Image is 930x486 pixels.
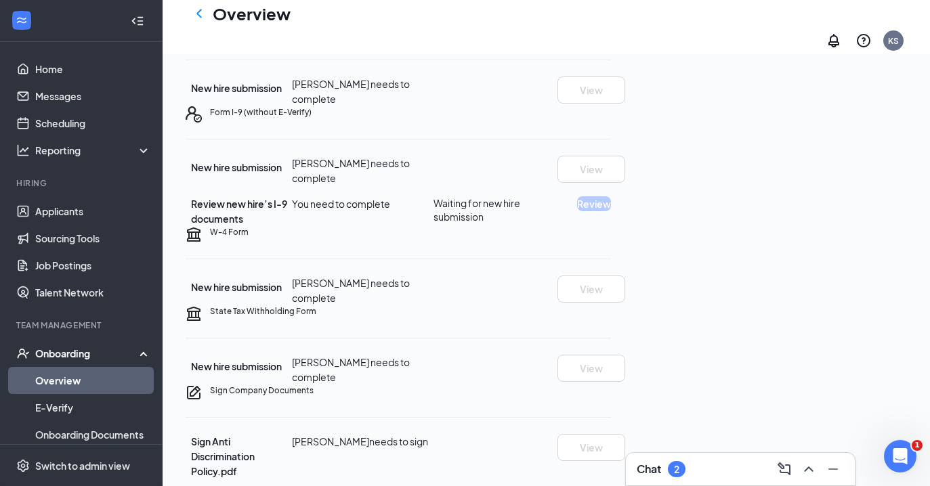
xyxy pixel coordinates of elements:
span: Sign Anti Discrimination Policy.pdf [191,435,255,477]
button: View [557,156,625,183]
svg: Analysis [16,143,30,157]
h5: W-4 Form [210,226,249,238]
h1: Overview [213,2,291,25]
a: Onboarding Documents [35,421,151,448]
div: KS [888,35,899,47]
span: [PERSON_NAME] needs to complete [292,157,410,184]
div: Team Management [16,319,148,331]
button: ChevronUp [798,458,820,480]
span: Waiting for new hire submission [434,196,557,223]
svg: TaxGovernmentIcon [186,226,202,242]
span: New hire submission [191,281,282,293]
a: Messages [35,83,151,110]
span: You need to complete [292,198,390,210]
button: Minimize [822,458,844,480]
div: [PERSON_NAME] needs to sign [292,434,434,449]
div: Switch to admin view [35,459,130,472]
svg: ChevronUp [801,461,817,477]
a: Home [35,56,151,83]
span: [PERSON_NAME] needs to complete [292,277,410,304]
svg: ChevronLeft [191,5,207,22]
svg: Collapse [131,14,144,28]
h3: Chat [637,462,661,477]
a: E-Verify [35,394,151,421]
h5: State Tax Withholding Form [210,305,316,317]
svg: Notifications [826,32,842,49]
span: [PERSON_NAME] needs to complete [292,356,410,383]
h5: Form I-9 (without E-Verify) [210,106,312,118]
button: Review [577,196,611,211]
span: Review new hire’s I-9 documents [191,198,287,225]
button: View [557,275,625,303]
div: Hiring [16,177,148,189]
a: Sourcing Tools [35,225,151,252]
button: View [557,76,625,104]
svg: UserCheck [16,347,30,360]
span: [PERSON_NAME] needs to complete [292,78,410,105]
svg: ComposeMessage [776,461,792,477]
div: Reporting [35,143,152,157]
svg: Minimize [825,461,841,477]
svg: CompanyDocumentIcon [186,384,202,401]
button: View [557,355,625,382]
button: View [557,434,625,461]
span: 1 [912,440,923,451]
div: 2 [674,464,679,475]
svg: FormI9EVerifyIcon [186,106,202,123]
span: New hire submission [191,360,282,372]
svg: Settings [16,459,30,472]
svg: TaxGovernmentIcon [186,305,202,322]
svg: QuestionInfo [855,32,872,49]
svg: WorkstreamLogo [15,14,28,27]
button: ComposeMessage [774,458,795,480]
a: Job Postings [35,252,151,279]
a: Overview [35,367,151,394]
a: Applicants [35,198,151,225]
h5: Sign Company Documents [210,384,314,397]
span: New hire submission [191,82,282,94]
iframe: Intercom live chat [884,440,916,472]
div: Onboarding [35,347,140,360]
span: New hire submission [191,161,282,173]
a: Talent Network [35,279,151,306]
a: Scheduling [35,110,151,137]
